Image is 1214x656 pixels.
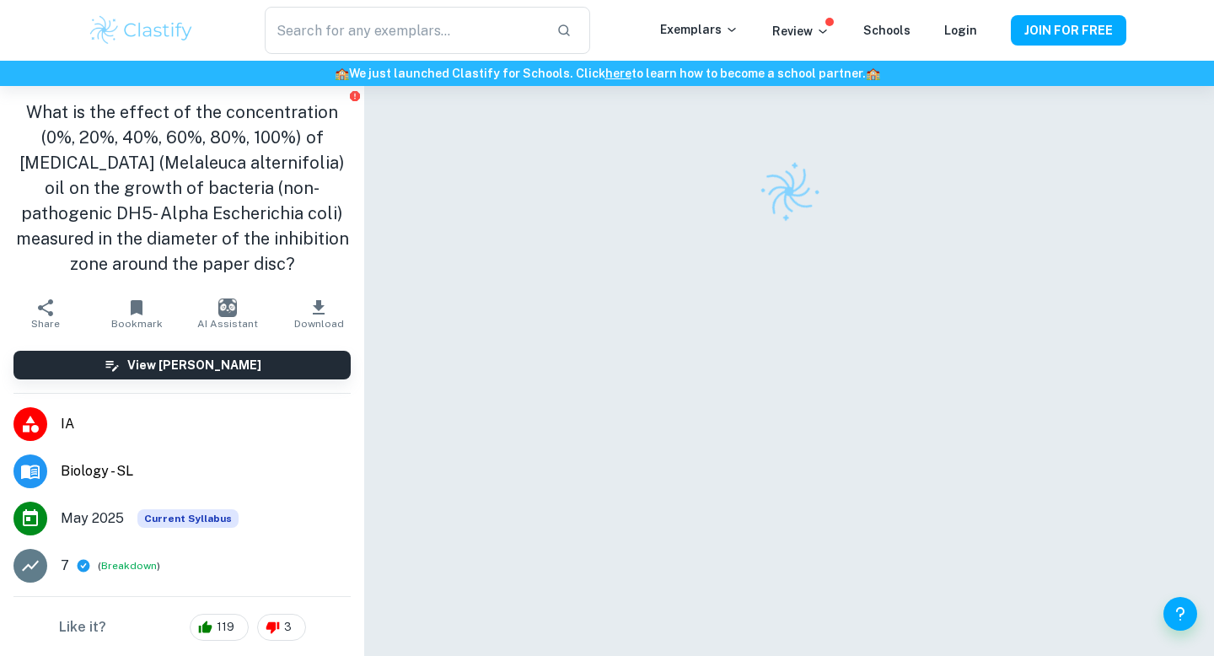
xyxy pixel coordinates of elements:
[335,67,349,80] span: 🏫
[31,318,60,330] span: Share
[197,318,258,330] span: AI Assistant
[13,99,351,277] h1: What is the effect of the concentration (0%, 20%, 40%, 60%, 80%, 100%) of [MEDICAL_DATA] (Melaleu...
[605,67,631,80] a: here
[273,290,364,337] button: Download
[101,558,157,573] button: Breakdown
[294,318,344,330] span: Download
[772,22,830,40] p: Review
[207,619,244,636] span: 119
[866,67,880,80] span: 🏫
[257,614,306,641] div: 3
[3,64,1211,83] h6: We just launched Clastify for Schools. Click to learn how to become a school partner.
[348,89,361,102] button: Report issue
[61,556,69,576] p: 7
[61,414,351,434] span: IA
[265,7,543,54] input: Search for any exemplars...
[111,318,163,330] span: Bookmark
[748,150,831,234] img: Clastify logo
[88,13,195,47] img: Clastify logo
[275,619,301,636] span: 3
[137,509,239,528] div: This exemplar is based on the current syllabus. Feel free to refer to it for inspiration/ideas wh...
[98,558,160,574] span: ( )
[13,351,351,379] button: View [PERSON_NAME]
[863,24,910,37] a: Schools
[660,20,739,39] p: Exemplars
[91,290,182,337] button: Bookmark
[1163,597,1197,631] button: Help and Feedback
[190,614,249,641] div: 119
[1011,15,1126,46] button: JOIN FOR FREE
[127,356,261,374] h6: View [PERSON_NAME]
[137,509,239,528] span: Current Syllabus
[182,290,273,337] button: AI Assistant
[59,617,106,637] h6: Like it?
[61,508,124,529] span: May 2025
[61,461,351,481] span: Biology - SL
[218,298,237,317] img: AI Assistant
[944,24,977,37] a: Login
